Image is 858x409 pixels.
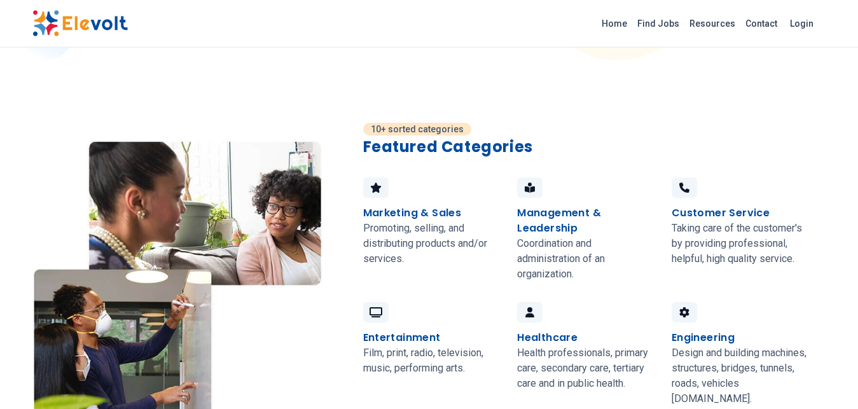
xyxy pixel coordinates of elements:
[517,236,656,282] p: Coordination and administration of an organization.
[356,167,510,292] a: Marketing & SalesPromoting, selling, and distributing products and/or services.
[664,167,819,292] a: Customer ServiceTaking care of the customer's by providing professional, helpful, high quality se...
[363,345,502,376] p: Film, print, radio, television, music, performing arts.
[672,345,811,406] p: Design and building machines, structures, bridges, tunnels, roads, vehicles [DOMAIN_NAME].
[597,13,632,34] a: Home
[517,330,578,345] h4: Healthcare
[672,221,811,267] p: Taking care of the customer's by providing professional, helpful, high quality service.
[509,167,664,292] a: Management & LeadershipCoordination and administration of an organization.
[363,123,471,135] p: 10+ sorted categories
[782,11,821,36] a: Login
[363,221,502,267] p: Promoting, selling, and distributing products and/or services.
[517,345,656,391] p: Health professionals, primary care, secondary care, tertiary care and in public health.
[672,330,735,345] h4: Engineering
[632,13,684,34] a: Find Jobs
[517,205,656,236] h4: Management & Leadership
[794,348,858,409] iframe: Chat Widget
[740,13,782,34] a: Contact
[684,13,740,34] a: Resources
[363,205,462,221] h4: Marketing & Sales
[363,330,441,345] h4: Entertainment
[672,205,770,221] h4: Customer Service
[363,137,826,157] h2: Featured Categories
[32,10,128,37] img: Elevolt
